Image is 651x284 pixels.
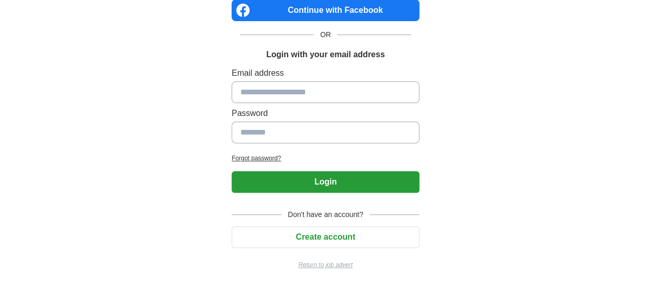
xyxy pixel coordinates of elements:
[232,67,419,79] label: Email address
[232,260,419,270] a: Return to job advert
[232,154,419,163] a: Forgot password?
[232,107,419,120] label: Password
[266,48,384,61] h1: Login with your email address
[314,29,337,40] span: OR
[232,226,419,248] button: Create account
[281,209,370,220] span: Don't have an account?
[232,171,419,193] button: Login
[232,232,419,241] a: Create account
